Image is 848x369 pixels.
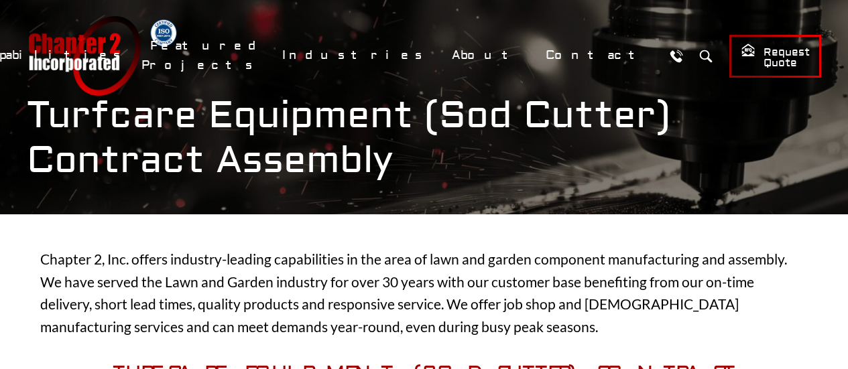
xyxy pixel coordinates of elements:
a: About [443,41,530,70]
a: Call Us [664,44,688,68]
p: Chapter 2, Inc. offers industry-leading capabilities in the area of lawn and garden component man... [40,248,808,338]
h1: Turfcare Equipment (Sod Cutter) Contract Assembly [27,93,821,183]
a: Industries [274,41,436,70]
a: Request Quote [729,35,821,78]
button: Search [693,44,718,68]
a: Contact [537,41,657,70]
span: Request Quote [741,43,810,70]
a: Chapter 2 Incorporated [27,16,141,96]
a: Featured Projects [141,31,267,80]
